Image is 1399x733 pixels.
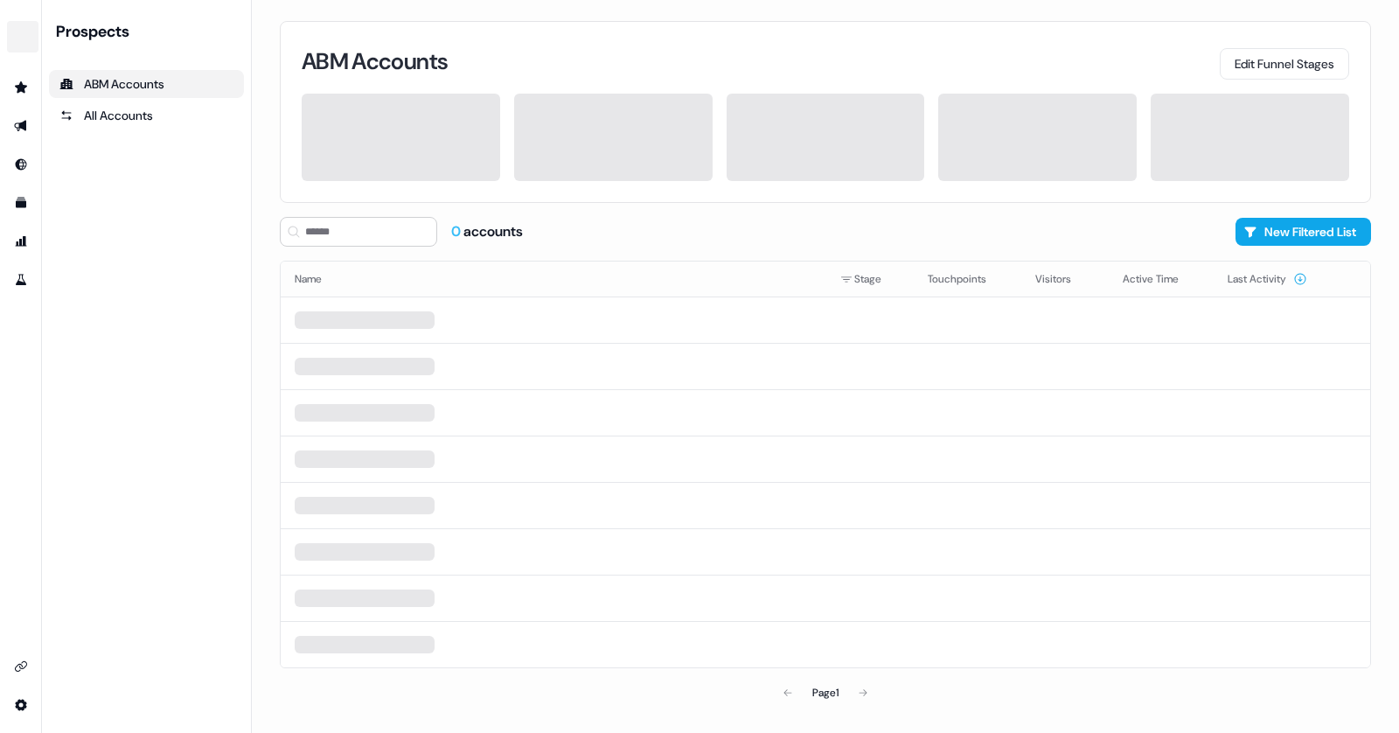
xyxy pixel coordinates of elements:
div: Prospects [56,21,244,42]
div: Page 1 [812,684,839,702]
a: Go to Inbound [7,150,35,178]
th: Name [281,262,826,297]
a: Go to outbound experience [7,112,35,140]
a: Go to templates [7,189,35,217]
h3: ABM Accounts [302,50,448,73]
button: Last Activity [1228,263,1307,295]
div: accounts [451,222,523,241]
a: Go to experiments [7,266,35,294]
button: Touchpoints [928,263,1007,295]
div: Stage [840,270,900,288]
a: Go to integrations [7,691,35,719]
a: Go to attribution [7,227,35,255]
a: ABM Accounts [49,70,244,98]
button: Edit Funnel Stages [1220,48,1349,80]
button: Visitors [1035,263,1092,295]
div: ABM Accounts [59,75,233,93]
span: 0 [451,222,463,241]
div: All Accounts [59,107,233,124]
a: Go to integrations [7,653,35,681]
button: New Filtered List [1235,218,1371,246]
button: Active Time [1123,263,1200,295]
a: All accounts [49,101,244,129]
a: Go to prospects [7,73,35,101]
